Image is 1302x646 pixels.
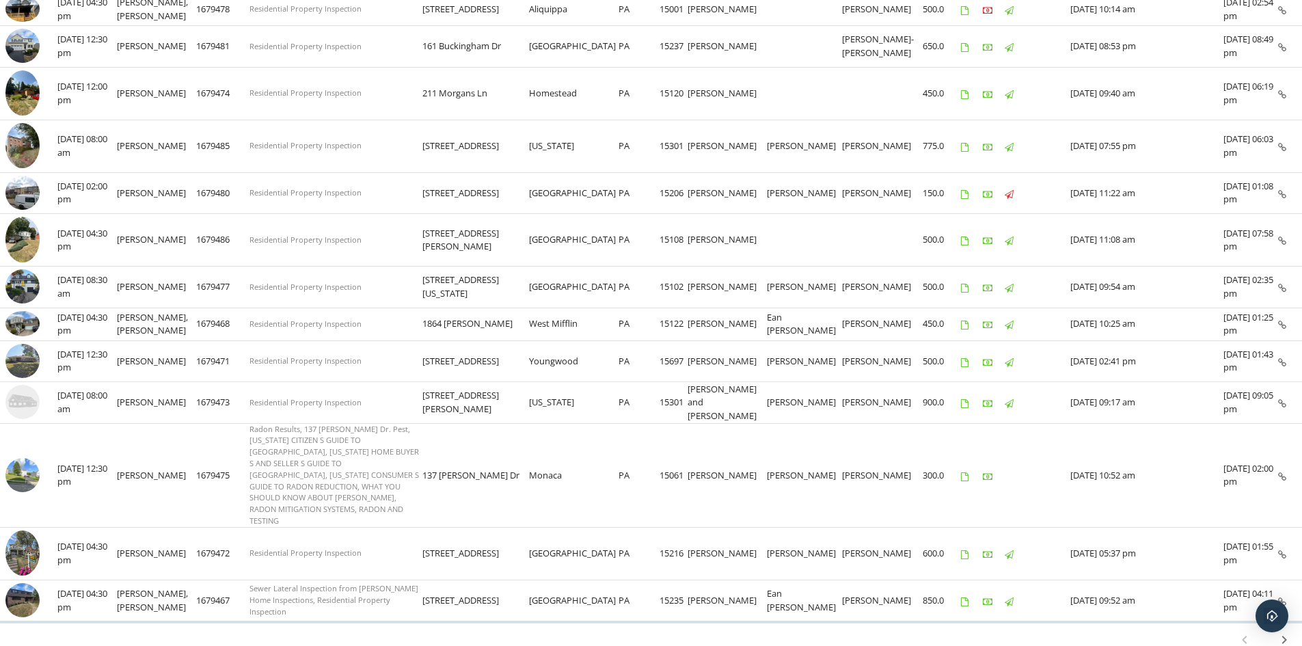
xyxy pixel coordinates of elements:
td: [PERSON_NAME] [117,172,196,214]
td: 1679475 [196,423,249,527]
span: Residential Property Inspection [249,88,362,98]
img: 9502035%2Fcover_photos%2FaU7U0SkIYQaa1qYQJZ5d%2Fsmall.jpg [5,70,40,116]
td: 161 Buckingham Dr [422,26,528,68]
td: [GEOGRAPHIC_DATA] [529,267,619,308]
td: 500.0 [923,340,961,382]
td: [DATE] 04:11 pm [1223,580,1278,621]
td: [PERSON_NAME] and [PERSON_NAME] [688,382,767,424]
td: [DATE] 02:35 pm [1223,267,1278,308]
td: [DATE] 09:52 am [1070,580,1223,621]
td: 1679485 [196,120,249,172]
td: [PERSON_NAME] [767,527,842,580]
td: PA [619,120,660,172]
span: Residential Property Inspection [249,548,362,558]
td: [DATE] 02:41 pm [1070,340,1223,382]
td: [DATE] 12:30 pm [57,26,117,68]
td: 15122 [660,308,688,340]
td: 1679480 [196,172,249,214]
td: [PERSON_NAME], [PERSON_NAME] [117,308,196,340]
td: [DATE] 06:03 pm [1223,120,1278,172]
td: [GEOGRAPHIC_DATA] [529,214,619,267]
td: [STREET_ADDRESS] [422,172,528,214]
td: 450.0 [923,67,961,120]
td: 1679481 [196,26,249,68]
td: [DATE] 04:30 pm [57,214,117,267]
td: [DATE] 08:49 pm [1223,26,1278,68]
td: 15697 [660,340,688,382]
td: 15235 [660,580,688,621]
img: 9533660%2Freports%2Ffb14624f-f943-4a5e-a719-cc5b7f284355%2Fcover_photos%2FoDRbikrLCIoZf3o6dGS6%2F... [5,217,40,263]
td: [DATE] 04:30 pm [57,580,117,621]
td: [PERSON_NAME] [767,340,842,382]
img: 9493373%2Fcover_photos%2Fv4NqEBtsLTQLMmV6mJOm%2Fsmall.jpg [5,583,40,617]
td: [DATE] 09:17 am [1070,382,1223,424]
td: [DATE] 09:40 am [1070,67,1223,120]
td: PA [619,172,660,214]
td: [DATE] 04:30 pm [57,308,117,340]
td: [DATE] 12:30 pm [57,340,117,382]
span: Radon Results, 137 [PERSON_NAME] Dr. Pest, [US_STATE] CITIZEN S GUIDE TO [GEOGRAPHIC_DATA], [US_S... [249,424,419,526]
td: [GEOGRAPHIC_DATA] [529,26,619,68]
td: 15102 [660,267,688,308]
td: [DATE] 02:00 pm [57,172,117,214]
td: [DATE] 08:53 pm [1070,26,1223,68]
td: [DATE] 06:19 pm [1223,67,1278,120]
td: [DATE] 09:54 am [1070,267,1223,308]
td: [PERSON_NAME] [688,423,767,527]
td: [DATE] 09:05 pm [1223,382,1278,424]
td: 900.0 [923,382,961,424]
td: [STREET_ADDRESS][PERSON_NAME] [422,382,528,424]
td: West Mifflin [529,308,619,340]
span: Residential Property Inspection [249,397,362,407]
td: 775.0 [923,120,961,172]
td: [DATE] 10:25 am [1070,308,1223,340]
td: 450.0 [923,308,961,340]
span: Residential Property Inspection [249,140,362,150]
img: 9526753%2Fcover_photos%2FtVehsKS5xKj34MOIy2MD%2Fsmall.jpg [5,29,40,63]
td: [US_STATE] [529,382,619,424]
td: [STREET_ADDRESS] [422,120,528,172]
td: [PERSON_NAME] [842,267,922,308]
td: Ean [PERSON_NAME] [767,580,842,621]
td: [PERSON_NAME], [PERSON_NAME] [117,580,196,621]
td: [US_STATE] [529,120,619,172]
td: 15301 [660,120,688,172]
td: 211 Morgans Ln [422,67,528,120]
td: 1679467 [196,580,249,621]
td: [PERSON_NAME] [842,382,922,424]
td: 1679477 [196,267,249,308]
img: streetview [5,458,40,492]
span: Residential Property Inspection [249,41,362,51]
td: [DATE] 01:25 pm [1223,308,1278,340]
td: [DATE] 12:00 pm [57,67,117,120]
span: Residential Property Inspection [249,355,362,366]
td: [STREET_ADDRESS] [422,340,528,382]
td: [PERSON_NAME] [117,423,196,527]
td: [STREET_ADDRESS] [422,527,528,580]
td: [DATE] 07:58 pm [1223,214,1278,267]
td: [PERSON_NAME] [117,382,196,424]
td: [DATE] 11:08 am [1070,214,1223,267]
td: 600.0 [923,527,961,580]
td: 150.0 [923,172,961,214]
td: 15216 [660,527,688,580]
span: Sewer Lateral Inspection from [PERSON_NAME] Home Inspections, Residential Property Inspection [249,583,418,617]
td: 1679486 [196,214,249,267]
td: [PERSON_NAME] [842,340,922,382]
td: 15120 [660,67,688,120]
td: [DATE] 11:22 am [1070,172,1223,214]
img: house-placeholder-square-ca63347ab8c70e15b013bc22427d3df0f7f082c62ce06d78aee8ec4e70df452f.jpg [5,385,40,419]
td: PA [619,267,660,308]
img: 9496865%2Freports%2Ffa4c51cb-7cac-41d1-8819-243fd2e6a79e%2Fcover_photos%2FsueONCN7CQ7J99BclvcT%2F... [5,344,40,378]
td: [PERSON_NAME] [688,308,767,340]
td: [DATE] 12:30 pm [57,423,117,527]
td: [PERSON_NAME] [842,580,922,621]
td: [DATE] 01:08 pm [1223,172,1278,214]
td: [PERSON_NAME] [117,120,196,172]
td: 1679474 [196,67,249,120]
td: [GEOGRAPHIC_DATA] [529,580,619,621]
td: 1864 [PERSON_NAME] [422,308,528,340]
span: Residential Property Inspection [249,234,362,245]
td: 1679473 [196,382,249,424]
td: 1679471 [196,340,249,382]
